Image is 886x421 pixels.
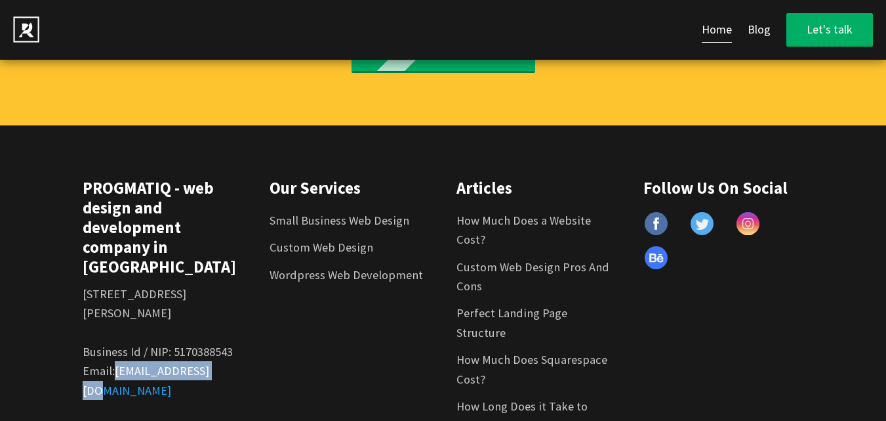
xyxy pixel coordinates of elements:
p: Email: [83,361,243,400]
a: Custom Web Design [270,240,373,255]
h4: Our Services [270,178,430,198]
a: Perfect Landing Page Structure [456,305,567,340]
a: Wordpress Web Development [270,267,423,282]
a: Home [702,17,732,43]
h4: PROGMATIQ - web design and development company in [GEOGRAPHIC_DATA] [83,178,243,277]
h4: Follow Us On Social [643,178,804,198]
a: Blog [748,17,771,43]
a: [EMAIL_ADDRESS][DOMAIN_NAME] [83,363,209,397]
a: Custom Web Design Pros And Cons [456,259,609,294]
a: How Much Does a Website Cost? [456,213,591,247]
p: [STREET_ADDRESS][PERSON_NAME] Business Id / NIP: 5170388543 [83,284,243,362]
a: Small Business Web Design [270,213,409,228]
a: Let's talk [786,13,873,47]
a: How Much Does Squarespace Cost? [456,352,607,386]
h4: Articles [456,178,617,198]
img: PROGMATIQ - web design and web development company [13,16,39,43]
